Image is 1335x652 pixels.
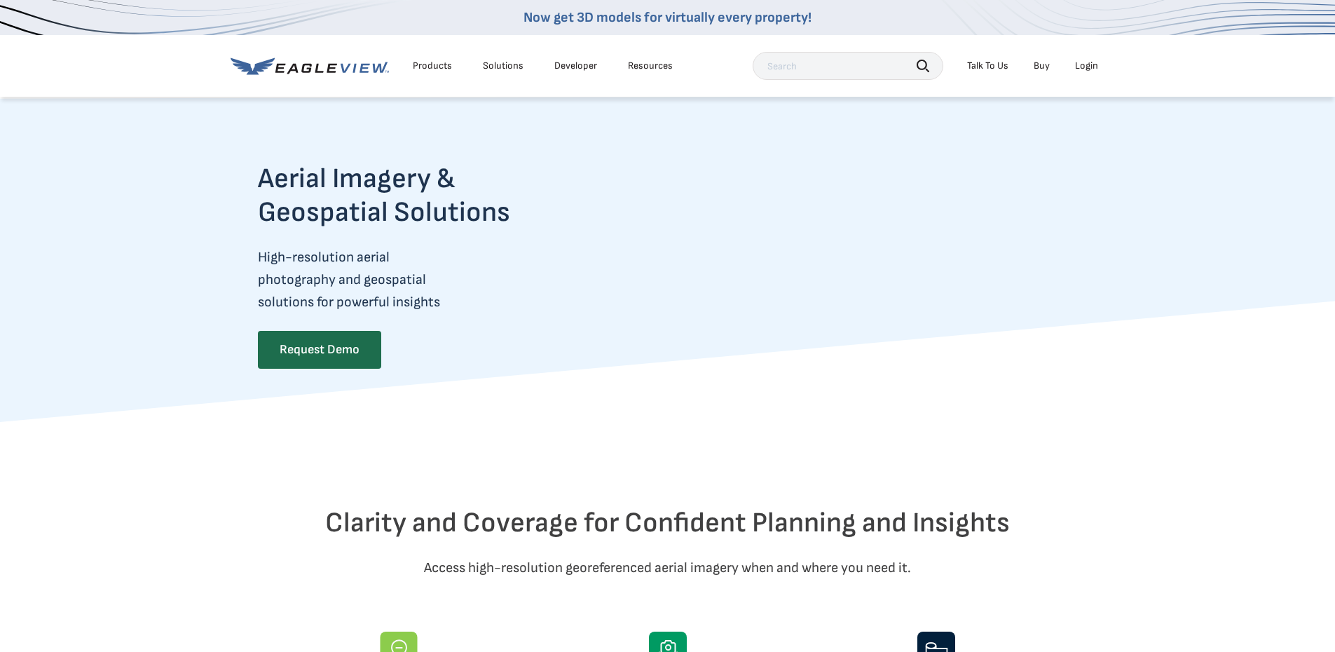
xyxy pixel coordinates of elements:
a: Request Demo [258,331,381,369]
div: Resources [628,60,673,72]
h2: Aerial Imagery & Geospatial Solutions [258,162,565,229]
div: Talk To Us [967,60,1008,72]
a: Developer [554,60,597,72]
h2: Clarity and Coverage for Confident Planning and Insights [258,506,1078,540]
div: Login [1075,60,1098,72]
div: Solutions [483,60,523,72]
input: Search [753,52,943,80]
a: Buy [1034,60,1050,72]
div: Products [413,60,452,72]
a: Now get 3D models for virtually every property! [523,9,812,26]
p: High-resolution aerial photography and geospatial solutions for powerful insights [258,246,565,313]
p: Access high-resolution georeferenced aerial imagery when and where you need it. [258,557,1078,579]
